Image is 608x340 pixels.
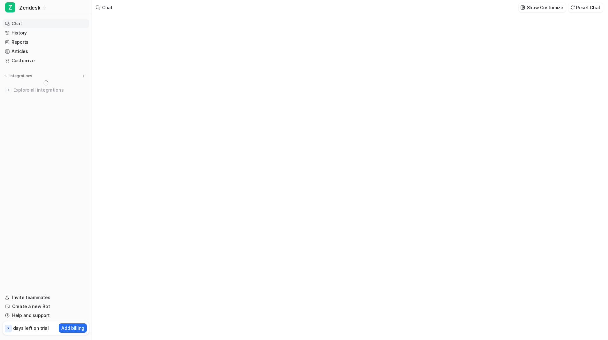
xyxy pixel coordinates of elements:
[10,73,32,79] p: Integrations
[3,311,89,320] a: Help and support
[59,323,87,333] button: Add billing
[19,3,40,12] span: Zendesk
[570,5,575,10] img: reset
[13,325,49,331] p: days left on trial
[527,4,563,11] p: Show Customize
[5,2,15,12] span: Z
[61,325,84,331] p: Add billing
[3,56,89,65] a: Customize
[3,73,34,79] button: Integrations
[3,293,89,302] a: Invite teammates
[3,302,89,311] a: Create a new Bot
[521,5,525,10] img: customize
[3,86,89,94] a: Explore all integrations
[3,19,89,28] a: Chat
[13,85,86,95] span: Explore all integrations
[5,87,11,93] img: explore all integrations
[102,4,113,11] div: Chat
[568,3,603,12] button: Reset Chat
[3,28,89,37] a: History
[4,74,8,78] img: expand menu
[7,326,10,331] p: 7
[519,3,566,12] button: Show Customize
[81,74,86,78] img: menu_add.svg
[3,38,89,47] a: Reports
[3,47,89,56] a: Articles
